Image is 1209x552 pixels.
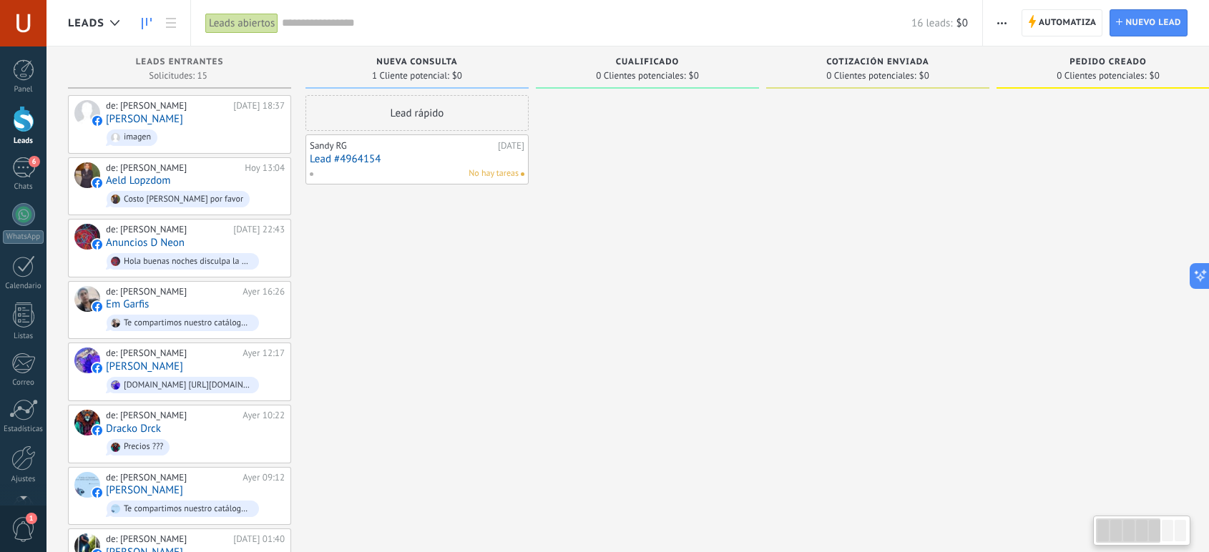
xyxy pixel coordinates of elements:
[106,423,161,435] a: Dracko Drck
[376,57,457,67] span: Nueva consulta
[992,9,1012,36] button: Más
[74,224,100,250] div: Anuncios D Neon
[106,533,228,545] div: de: [PERSON_NAME]
[1057,72,1146,80] span: 0 Clientes potenciales:
[124,380,253,390] div: [DOMAIN_NAME] [URL][DOMAIN_NAME][DOMAIN_NAME]
[3,475,44,484] div: Ajustes
[911,16,952,30] span: 16 leads:
[1022,9,1103,36] a: Automatiza
[74,410,100,435] div: Dracko Drck
[74,286,100,312] div: Em Garfis
[75,57,284,69] div: Leads Entrantes
[124,194,243,204] div: Costo [PERSON_NAME] por favor
[134,9,159,37] a: Leads
[74,472,100,498] div: Mario Armando León Palma
[124,318,253,328] div: Te compartimos nuestro catálogo 😊 [URL][DOMAIN_NAME] Si deseas ver más modelos, te invitamos a vi...
[773,57,982,69] div: Cotización enviada
[26,513,37,524] span: 1
[1110,9,1188,36] a: Nuevo lead
[310,153,524,165] a: Lead #4964154
[616,57,680,67] span: Cualificado
[1039,10,1097,36] span: Automatiza
[826,72,916,80] span: 0 Clientes potenciales:
[919,72,929,80] span: $0
[243,286,285,297] div: Ayer 16:26
[92,425,102,435] img: facebook-sm.svg
[74,348,100,373] div: Uriel Rocha
[452,72,462,80] span: $0
[3,378,44,388] div: Correo
[243,348,285,359] div: Ayer 12:17
[313,57,522,69] div: Nueva consulta
[3,137,44,146] div: Leads
[68,16,104,30] span: Leads
[124,442,163,452] div: Precios ???
[543,57,752,69] div: Cualificado
[243,410,285,421] div: Ayer 10:22
[3,282,44,291] div: Calendario
[689,72,699,80] span: $0
[596,72,685,80] span: 0 Clientes potenciales:
[106,174,170,187] a: Aeld Lopzdom
[92,363,102,373] img: facebook-sm.svg
[106,484,183,496] a: [PERSON_NAME]
[92,178,102,188] img: facebook-sm.svg
[159,9,183,37] a: Lista
[1069,57,1146,67] span: Pedido creado
[310,140,494,152] div: Sandy RG
[233,100,285,112] div: [DATE] 18:37
[521,172,524,176] span: No hay nada asignado
[233,224,285,235] div: [DATE] 22:43
[92,240,102,250] img: facebook-sm.svg
[245,162,285,174] div: Hoy 13:04
[74,162,100,188] div: Aeld Lopzdom
[124,504,253,514] div: Te compartimos nuestro catálogo 😊 [URL][DOMAIN_NAME] Si deseas ver más modelos, te invitamos a vi...
[372,72,449,80] span: 1 Cliente potencial:
[124,257,253,267] div: Hola buenas noches disculpa la hora, me contaron que tienes un emprendimiento y requieres un anun...
[29,156,40,167] span: 6
[106,410,238,421] div: de: [PERSON_NAME]
[826,57,929,67] span: Cotización enviada
[106,100,228,112] div: de: [PERSON_NAME]
[106,286,238,297] div: de: [PERSON_NAME]
[3,182,44,192] div: Chats
[106,162,240,174] div: de: [PERSON_NAME]
[1125,10,1181,36] span: Nuevo lead
[3,85,44,94] div: Panel
[124,132,151,142] div: imagen
[92,302,102,312] img: facebook-sm.svg
[3,230,44,244] div: WhatsApp
[106,113,183,125] a: [PERSON_NAME]
[92,488,102,498] img: facebook-sm.svg
[243,472,285,483] div: Ayer 09:12
[3,332,44,341] div: Listas
[136,57,224,67] span: Leads Entrantes
[956,16,968,30] span: $0
[106,237,185,249] a: Anuncios D Neon
[205,13,278,34] div: Leads abiertos
[92,116,102,126] img: facebook-sm.svg
[106,360,183,373] a: [PERSON_NAME]
[305,95,529,131] div: Lead rápido
[233,533,285,545] div: [DATE] 01:40
[498,140,524,152] div: [DATE]
[3,425,44,434] div: Estadísticas
[469,167,519,180] span: No hay tareas
[74,100,100,126] div: Garcia Gxe
[106,224,228,235] div: de: [PERSON_NAME]
[1150,72,1160,80] span: $0
[106,472,238,483] div: de: [PERSON_NAME]
[106,298,149,310] a: Em Garfis
[106,348,238,359] div: de: [PERSON_NAME]
[149,72,207,80] span: Solicitudes: 15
